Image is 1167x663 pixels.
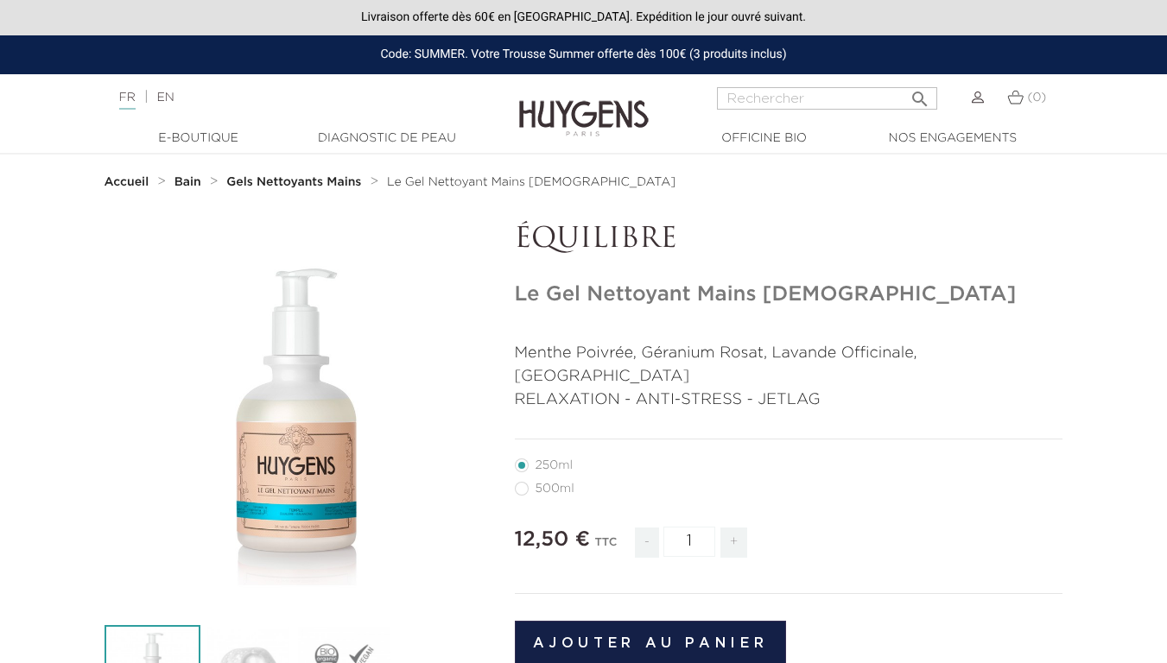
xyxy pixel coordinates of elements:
[226,175,365,189] a: Gels Nettoyants Mains
[119,92,136,110] a: FR
[1027,92,1046,104] span: (0)
[515,458,593,472] label: 250ml
[515,388,1063,412] p: RELAXATION - ANTI-STRESS - JETLAG
[519,73,649,139] img: Huygens
[904,82,936,105] button: 
[515,342,1063,388] p: Menthe Poivrée, Géranium Rosat, Lavande Officinale, [GEOGRAPHIC_DATA]
[301,129,473,148] a: Diagnostic de peau
[635,527,659,558] span: -
[105,176,149,188] strong: Accueil
[515,224,1063,256] p: ÉQUILIBRE
[515,282,1063,307] h1: Le Gel Nettoyant Mains [DEMOGRAPHIC_DATA]
[515,529,590,550] span: 12,50 €
[720,527,748,558] span: +
[515,482,595,496] label: 500ml
[111,87,473,108] div: |
[678,129,851,148] a: Officine Bio
[387,176,675,188] span: Le Gel Nettoyant Mains [DEMOGRAPHIC_DATA]
[112,129,285,148] a: E-Boutique
[226,176,361,188] strong: Gels Nettoyants Mains
[594,524,617,571] div: TTC
[105,175,153,189] a: Accueil
[717,87,937,110] input: Rechercher
[663,527,715,557] input: Quantité
[174,175,206,189] a: Bain
[156,92,174,104] a: EN
[910,84,930,104] i: 
[866,129,1039,148] a: Nos engagements
[174,176,201,188] strong: Bain
[387,175,675,189] a: Le Gel Nettoyant Mains [DEMOGRAPHIC_DATA]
